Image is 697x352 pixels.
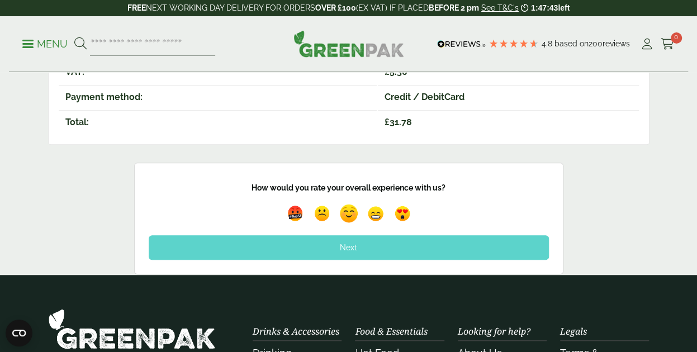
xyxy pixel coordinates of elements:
[531,3,558,12] span: 1:47:43
[661,39,675,50] i: Cart
[285,203,306,224] img: emoji
[59,110,377,134] th: Total:
[640,39,654,50] i: My Account
[311,203,333,224] img: emoji
[558,3,570,12] span: left
[149,235,549,260] div: Next
[603,39,630,48] span: reviews
[315,3,356,12] strong: OVER £100
[48,308,216,349] img: GreenPak Supplies
[437,40,486,48] img: REVIEWS.io
[22,37,68,49] a: Menu
[6,320,32,346] button: Open CMP widget
[589,39,603,48] span: 200
[385,117,412,127] span: 31.78
[554,39,589,48] span: Based on
[378,85,638,109] td: Credit / DebitCard
[22,37,68,51] p: Menu
[392,203,413,224] img: emoji
[429,3,479,12] strong: BEFORE 2 pm
[542,39,554,48] span: 4.8
[671,32,682,44] span: 0
[365,203,386,224] img: emoji
[293,30,404,57] img: GreenPak Supplies
[336,201,362,226] img: emoji
[385,117,390,127] span: £
[481,3,519,12] a: See T&C's
[127,3,146,12] strong: FREE
[59,85,377,109] th: Payment method:
[661,36,675,53] a: 0
[489,39,539,49] div: 4.79 Stars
